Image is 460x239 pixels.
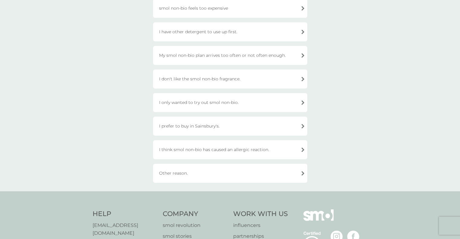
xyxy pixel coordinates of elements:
[153,69,307,89] div: I don't like the smol non-bio fragrance.
[163,221,227,229] a: smol revolution
[163,209,227,219] h4: Company
[153,164,307,183] div: Other reason.
[153,117,307,136] div: I prefer to buy in Sainsbury's.
[153,93,307,112] div: I only wanted to try out smol non-bio.
[233,221,288,229] a: influencers
[93,221,157,237] a: [EMAIL_ADDRESS][DOMAIN_NAME]
[303,209,334,230] img: smol
[153,140,307,159] div: I think smol non-bio has caused an allergic reaction.
[153,22,307,41] div: I have other detergent to use up first.
[233,209,288,219] h4: Work With Us
[93,209,157,219] h4: Help
[153,46,307,65] div: My smol non-bio plan arrives too often or not often enough.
